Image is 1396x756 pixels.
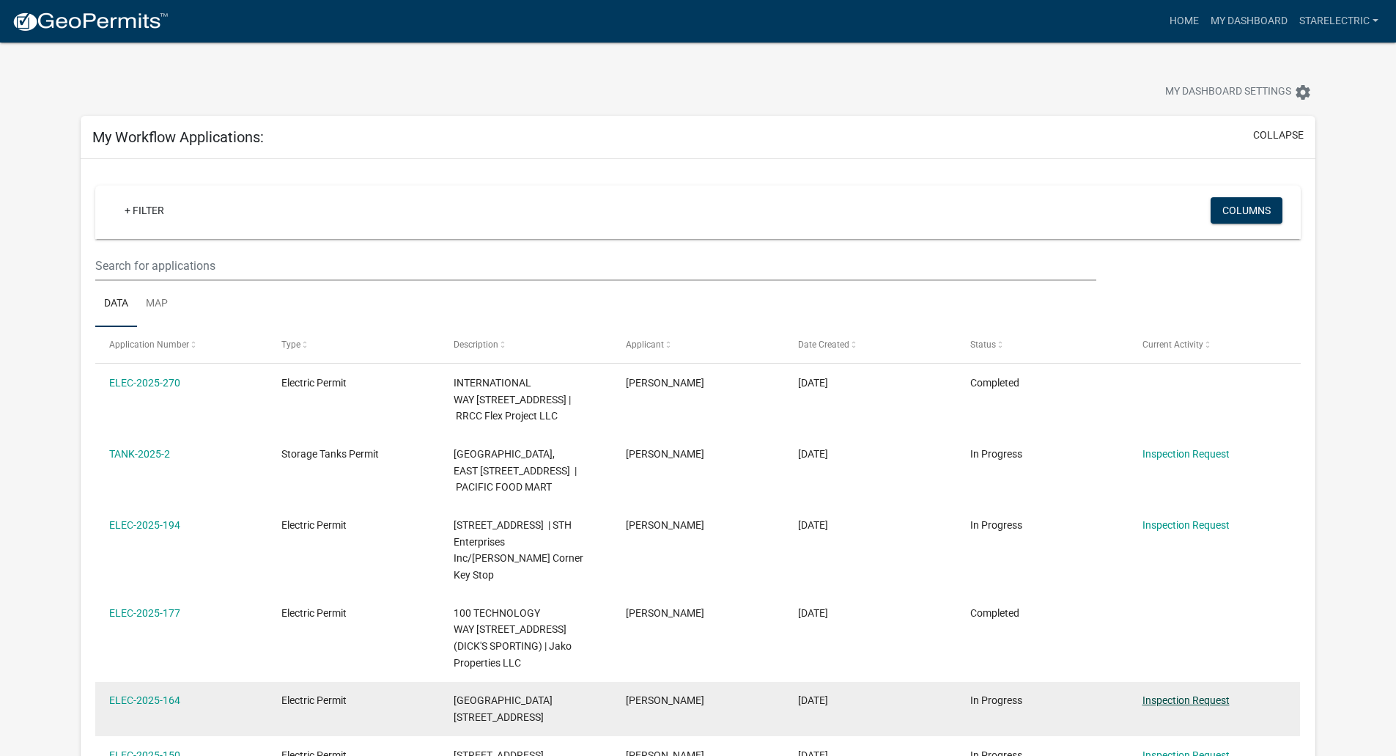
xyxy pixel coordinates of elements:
[1142,448,1230,460] a: Inspection Request
[281,448,379,460] span: Storage Tanks Permit
[626,607,704,619] span: Lori Kraemer
[281,340,300,350] span: Type
[454,340,498,350] span: Description
[454,694,553,723] span: SALEM ROAD 380 SALEM RD | MDEV3
[109,519,180,531] a: ELEC-2025-194
[626,448,704,460] span: Lori Kraemer
[798,607,828,619] span: 04/08/2025
[109,607,180,619] a: ELEC-2025-177
[95,327,267,362] datatable-header-cell: Application Number
[109,694,180,706] a: ELEC-2025-164
[1142,519,1230,531] a: Inspection Request
[626,340,664,350] span: Applicant
[1164,7,1205,35] a: Home
[137,281,177,328] a: Map
[281,694,347,706] span: Electric Permit
[267,327,440,362] datatable-header-cell: Type
[1142,694,1230,706] a: Inspection Request
[454,519,583,581] span: 2101 HAMBURG PIKE | STH Enterprises Inc/Youngs's Corner Key Stop
[1294,84,1312,101] i: settings
[95,281,137,328] a: Data
[1253,128,1304,143] button: collapse
[798,519,828,531] span: 04/10/2025
[440,327,612,362] datatable-header-cell: Description
[1293,7,1384,35] a: StarElectric
[281,377,347,389] span: Electric Permit
[281,519,347,531] span: Electric Permit
[109,448,170,460] a: TANK-2025-2
[626,377,704,389] span: Lori Kraemer
[1153,78,1323,106] button: My Dashboard Settingssettings
[956,327,1128,362] datatable-header-cell: Status
[454,377,571,422] span: INTERNATIONAL WAY 485 International Dr. Suite 400 | RRCC Flex Project LLC
[612,327,784,362] datatable-header-cell: Applicant
[970,340,996,350] span: Status
[1211,197,1282,224] button: Columns
[626,694,704,706] span: Lori Kraemer
[970,448,1022,460] span: In Progress
[970,607,1019,619] span: Completed
[798,448,828,460] span: 04/16/2025
[109,340,189,350] span: Application Number
[970,694,1022,706] span: In Progress
[109,377,180,389] a: ELEC-2025-270
[454,448,577,493] span: 1317 TENTH STREET, EAST 1317 E 10th Street | PACIFIC FOOD MART
[798,694,828,706] span: 03/28/2025
[1205,7,1293,35] a: My Dashboard
[1128,327,1300,362] datatable-header-cell: Current Activity
[798,377,828,389] span: 05/14/2025
[626,519,704,531] span: Lori Kraemer
[784,327,956,362] datatable-header-cell: Date Created
[454,607,572,669] span: 100 TECHNOLOGY WAY 4081 Town Center Blvd. (DICK'S SPORTING) | Jako Properties LLC
[92,128,264,146] h5: My Workflow Applications:
[1165,84,1291,101] span: My Dashboard Settings
[970,519,1022,531] span: In Progress
[1142,340,1203,350] span: Current Activity
[281,607,347,619] span: Electric Permit
[113,197,176,224] a: + Filter
[798,340,849,350] span: Date Created
[95,251,1096,281] input: Search for applications
[970,377,1019,389] span: Completed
